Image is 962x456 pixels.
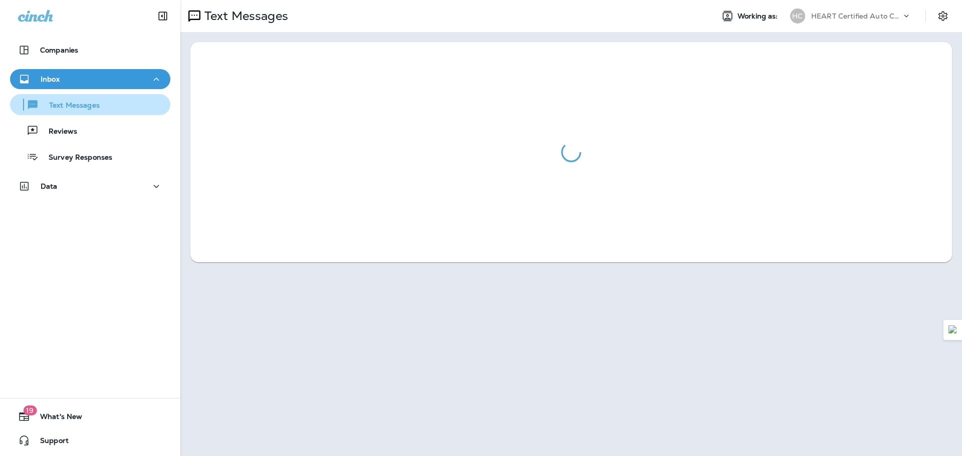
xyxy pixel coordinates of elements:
span: What's New [30,412,82,424]
button: Reviews [10,120,170,141]
p: Inbox [41,75,60,83]
div: HC [790,9,805,24]
p: Text Messages [200,9,288,24]
button: Support [10,430,170,450]
button: Text Messages [10,94,170,115]
button: Survey Responses [10,146,170,167]
img: Detect Auto [948,325,957,334]
p: Companies [40,46,78,54]
button: Data [10,176,170,196]
span: Support [30,436,69,448]
p: HEART Certified Auto Care [811,12,901,20]
p: Data [41,182,58,190]
span: 19 [23,405,37,415]
button: Companies [10,40,170,60]
button: Collapse Sidebar [149,6,177,26]
button: Inbox [10,69,170,89]
span: Working as: [738,12,780,21]
p: Survey Responses [39,153,112,163]
button: Settings [934,7,952,25]
p: Text Messages [39,101,100,111]
button: 19What's New [10,406,170,426]
p: Reviews [39,127,77,137]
